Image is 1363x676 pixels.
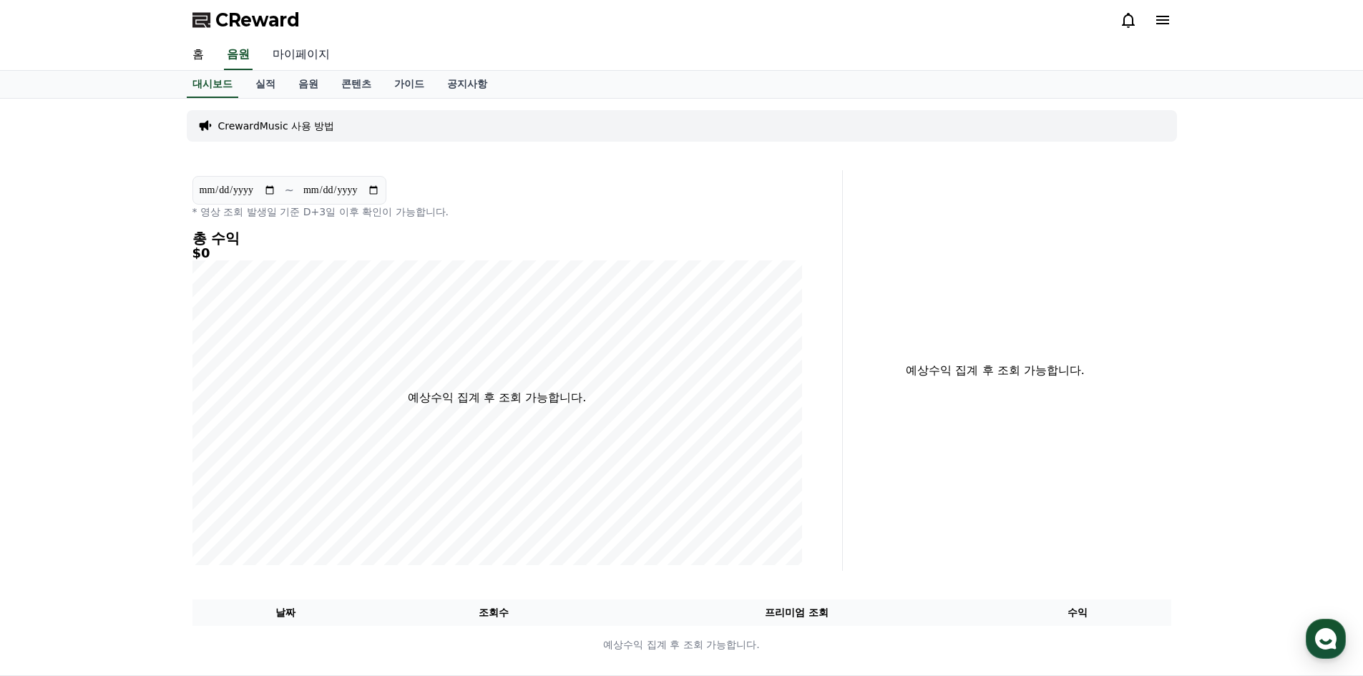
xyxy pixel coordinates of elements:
[192,599,379,626] th: 날짜
[192,230,802,246] h4: 총 수익
[224,40,253,70] a: 음원
[985,599,1171,626] th: 수익
[285,182,294,199] p: ~
[45,475,54,486] span: 홈
[854,362,1137,379] p: 예상수익 집계 후 조회 가능합니다.
[185,454,275,489] a: 설정
[609,599,985,626] th: 프리미엄 조회
[192,9,300,31] a: CReward
[181,40,215,70] a: 홈
[436,71,499,98] a: 공지사항
[244,71,287,98] a: 실적
[94,454,185,489] a: 대화
[193,637,1171,652] p: 예상수익 집계 후 조회 가능합니다.
[287,71,330,98] a: 음원
[131,476,148,487] span: 대화
[215,9,300,31] span: CReward
[218,119,335,133] a: CrewardMusic 사용 방법
[383,71,436,98] a: 가이드
[261,40,341,70] a: 마이페이지
[192,246,802,260] h5: $0
[330,71,383,98] a: 콘텐츠
[192,205,802,219] p: * 영상 조회 발생일 기준 D+3일 이후 확인이 가능합니다.
[408,389,586,406] p: 예상수익 집계 후 조회 가능합니다.
[187,71,238,98] a: 대시보드
[4,454,94,489] a: 홈
[378,599,608,626] th: 조회수
[221,475,238,486] span: 설정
